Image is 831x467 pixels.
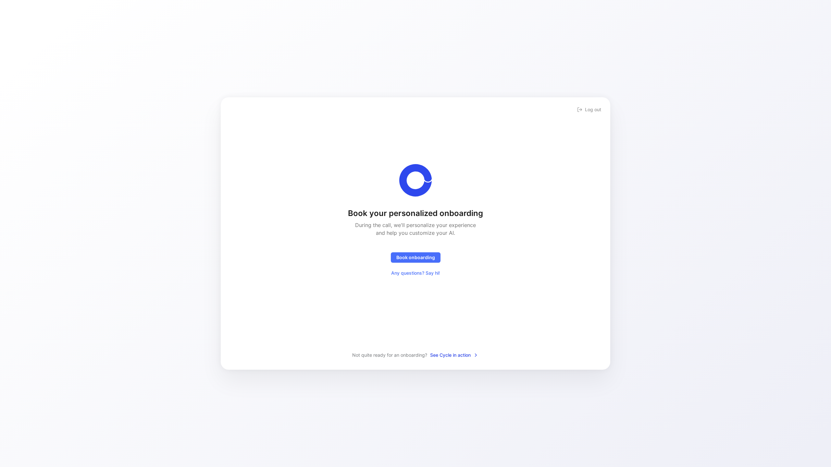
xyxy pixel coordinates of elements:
[391,269,440,277] span: Any questions? Say hi!
[352,351,427,359] span: Not quite ready for an onboarding?
[386,268,445,278] button: Any questions? Say hi!
[576,105,602,114] button: Log out
[348,208,483,219] h1: Book your personalized onboarding
[352,221,479,237] h2: During the call, we'll personalize your experience and help you customize your AI.
[396,254,435,261] span: Book onboarding
[430,351,479,359] button: See Cycle in action
[430,351,478,359] span: See Cycle in action
[391,252,440,263] button: Book onboarding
